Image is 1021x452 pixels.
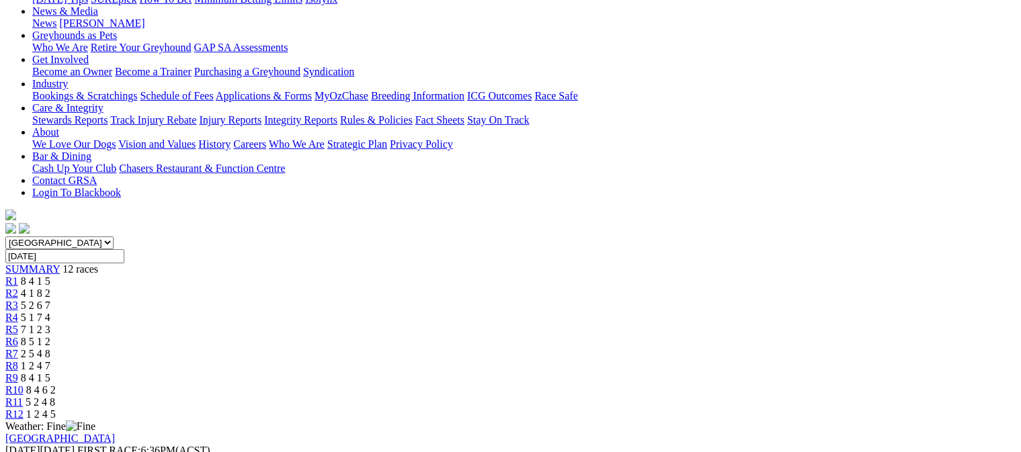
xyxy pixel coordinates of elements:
[32,138,1016,150] div: About
[467,114,529,126] a: Stay On Track
[26,408,56,420] span: 1 2 4 5
[32,42,1016,54] div: Greyhounds as Pets
[19,223,30,234] img: twitter.svg
[5,336,18,347] a: R6
[21,348,50,359] span: 2 5 4 8
[32,54,89,65] a: Get Involved
[63,263,98,275] span: 12 races
[32,30,117,41] a: Greyhounds as Pets
[5,312,18,323] a: R4
[216,90,312,101] a: Applications & Forms
[32,90,137,101] a: Bookings & Scratchings
[21,372,50,383] span: 8 4 1 5
[26,384,56,396] span: 8 4 6 2
[303,66,354,77] a: Syndication
[32,17,56,29] a: News
[32,163,1016,175] div: Bar & Dining
[327,138,387,150] a: Strategic Plan
[21,300,50,311] span: 5 2 6 7
[233,138,266,150] a: Careers
[32,17,1016,30] div: News & Media
[371,90,464,101] a: Breeding Information
[32,78,68,89] a: Industry
[59,17,145,29] a: [PERSON_NAME]
[534,90,577,101] a: Race Safe
[66,420,95,433] img: Fine
[5,300,18,311] a: R3
[21,312,50,323] span: 5 1 7 4
[32,42,88,53] a: Who We Are
[5,433,115,444] a: [GEOGRAPHIC_DATA]
[340,114,413,126] a: Rules & Policies
[140,90,213,101] a: Schedule of Fees
[5,223,16,234] img: facebook.svg
[390,138,453,150] a: Privacy Policy
[5,372,18,383] a: R9
[199,114,261,126] a: Injury Reports
[32,66,112,77] a: Become an Owner
[194,42,288,53] a: GAP SA Assessments
[5,263,60,275] a: SUMMARY
[32,66,1016,78] div: Get Involved
[269,138,325,150] a: Who We Are
[5,408,24,420] a: R12
[119,163,285,174] a: Chasers Restaurant & Function Centre
[32,102,104,114] a: Care & Integrity
[32,114,108,126] a: Stewards Reports
[110,114,196,126] a: Track Injury Rebate
[115,66,192,77] a: Become a Trainer
[32,5,98,17] a: News & Media
[32,114,1016,126] div: Care & Integrity
[21,360,50,371] span: 1 2 4 7
[21,336,50,347] span: 8 5 1 2
[5,396,23,408] a: R11
[32,163,116,174] a: Cash Up Your Club
[32,138,116,150] a: We Love Our Dogs
[415,114,464,126] a: Fact Sheets
[194,66,300,77] a: Purchasing a Greyhound
[5,249,124,263] input: Select date
[91,42,192,53] a: Retire Your Greyhound
[21,275,50,287] span: 8 4 1 5
[5,348,18,359] a: R7
[264,114,337,126] a: Integrity Reports
[315,90,368,101] a: MyOzChase
[5,384,24,396] a: R10
[21,287,50,299] span: 4 1 8 2
[5,287,18,299] a: R2
[467,90,532,101] a: ICG Outcomes
[32,175,97,186] a: Contact GRSA
[5,210,16,220] img: logo-grsa-white.png
[5,420,95,432] span: Weather: Fine
[32,126,59,138] a: About
[21,324,50,335] span: 7 1 2 3
[32,90,1016,102] div: Industry
[32,187,121,198] a: Login To Blackbook
[32,150,91,162] a: Bar & Dining
[26,396,55,408] span: 5 2 4 8
[198,138,231,150] a: History
[5,275,18,287] a: R1
[5,324,18,335] a: R5
[5,360,18,371] a: R8
[118,138,196,150] a: Vision and Values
